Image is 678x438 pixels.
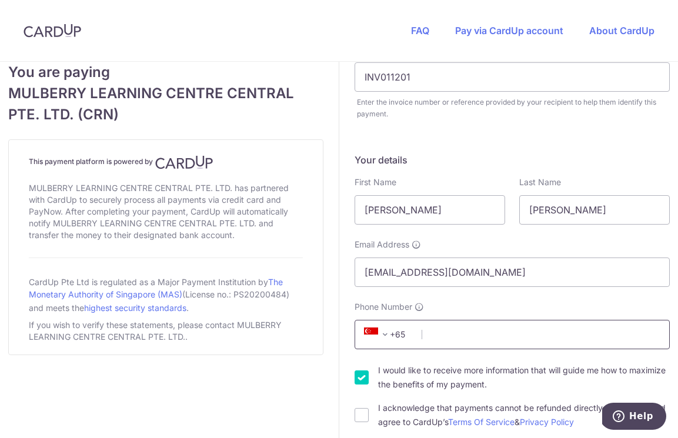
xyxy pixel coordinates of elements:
[602,403,666,432] iframe: Opens a widget where you can find more information
[519,176,561,188] label: Last Name
[29,317,303,345] div: If you wish to verify these statements, please contact MULBERRY LEARNING CENTRE CENTRAL PTE. LTD..
[8,62,323,83] span: You are paying
[455,25,563,36] a: Pay via CardUp account
[29,272,303,317] div: CardUp Pte Ltd is regulated as a Major Payment Institution by (License no.: PS20200484) and meets...
[8,83,323,125] span: MULBERRY LEARNING CENTRE CENTRAL PTE. LTD. (CRN)
[155,155,213,169] img: CardUp
[520,417,574,427] a: Privacy Policy
[378,363,670,392] label: I would like to receive more information that will guide me how to maximize the benefits of my pa...
[24,24,81,38] img: CardUp
[448,417,515,427] a: Terms Of Service
[411,25,429,36] a: FAQ
[589,25,654,36] a: About CardUp
[357,96,670,120] div: Enter the invoice number or reference provided by your recipient to help them identify this payment.
[355,301,412,313] span: Phone Number
[378,401,670,429] label: I acknowledge that payments cannot be refunded directly via CardUp and agree to CardUp’s &
[355,176,396,188] label: First Name
[29,180,303,243] div: MULBERRY LEARNING CENTRE CENTRAL PTE. LTD. has partnered with CardUp to securely process all paym...
[360,327,413,342] span: +65
[84,303,186,313] a: highest security standards
[355,195,505,225] input: First name
[355,239,409,250] span: Email Address
[364,327,392,342] span: +65
[355,258,670,287] input: Email address
[355,153,670,167] h5: Your details
[29,155,303,169] h4: This payment platform is powered by
[519,195,670,225] input: Last name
